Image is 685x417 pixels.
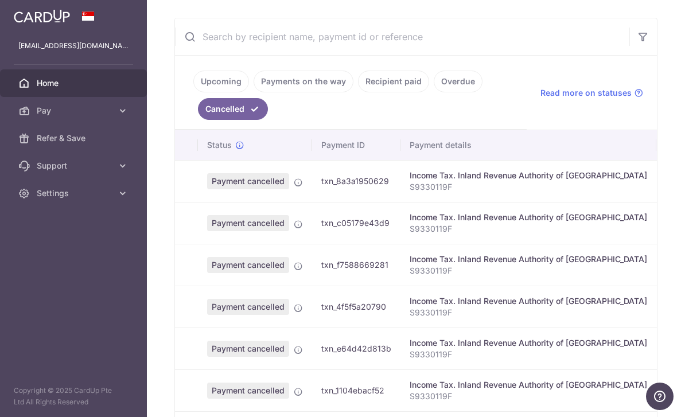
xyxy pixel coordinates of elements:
[540,87,643,99] a: Read more on statuses
[646,383,674,411] iframe: Opens a widget where you can find more information
[312,244,400,286] td: txn_f7588669281
[14,9,70,23] img: CardUp
[434,71,482,92] a: Overdue
[400,130,656,160] th: Payment details
[540,87,632,99] span: Read more on statuses
[254,71,353,92] a: Payments on the way
[207,173,289,189] span: Payment cancelled
[312,369,400,411] td: txn_1104ebacf52
[37,132,112,144] span: Refer & Save
[358,71,429,92] a: Recipient paid
[312,160,400,202] td: txn_8a3a1950629
[410,337,647,349] div: Income Tax. Inland Revenue Authority of [GEOGRAPHIC_DATA]
[410,265,647,276] p: S9330119F
[312,286,400,328] td: txn_4f5f5a20790
[312,130,400,160] th: Payment ID
[37,188,112,199] span: Settings
[410,254,647,265] div: Income Tax. Inland Revenue Authority of [GEOGRAPHIC_DATA]
[198,98,268,120] a: Cancelled
[410,223,647,235] p: S9330119F
[18,40,129,52] p: [EMAIL_ADDRESS][DOMAIN_NAME]
[410,295,647,307] div: Income Tax. Inland Revenue Authority of [GEOGRAPHIC_DATA]
[207,383,289,399] span: Payment cancelled
[207,257,289,273] span: Payment cancelled
[193,71,249,92] a: Upcoming
[312,328,400,369] td: txn_e64d42d813b
[410,307,647,318] p: S9330119F
[410,379,647,391] div: Income Tax. Inland Revenue Authority of [GEOGRAPHIC_DATA]
[207,341,289,357] span: Payment cancelled
[410,181,647,193] p: S9330119F
[312,202,400,244] td: txn_c05179e43d9
[207,299,289,315] span: Payment cancelled
[37,160,112,172] span: Support
[410,391,647,402] p: S9330119F
[410,212,647,223] div: Income Tax. Inland Revenue Authority of [GEOGRAPHIC_DATA]
[207,139,232,151] span: Status
[410,349,647,360] p: S9330119F
[207,215,289,231] span: Payment cancelled
[410,170,647,181] div: Income Tax. Inland Revenue Authority of [GEOGRAPHIC_DATA]
[37,105,112,116] span: Pay
[175,18,629,55] input: Search by recipient name, payment id or reference
[37,77,112,89] span: Home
